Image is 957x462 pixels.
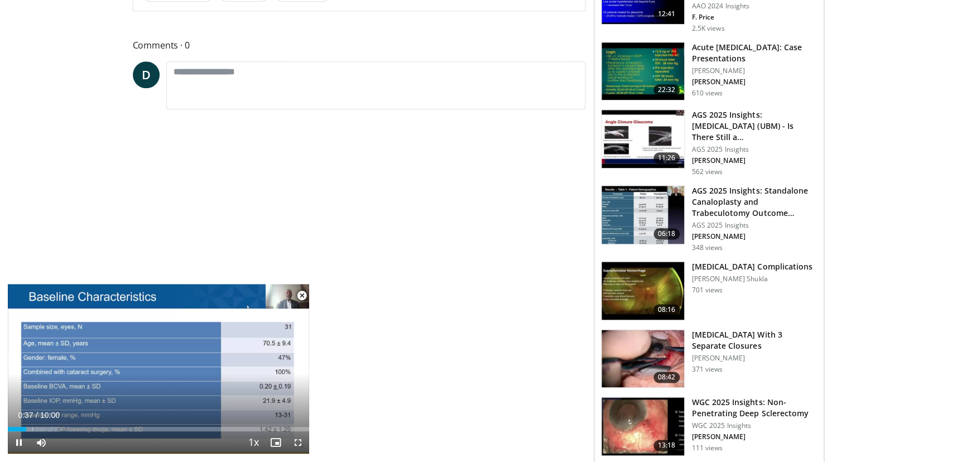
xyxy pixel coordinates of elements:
p: 701 views [691,286,723,295]
div: Progress Bar [8,427,309,431]
span: 11:26 [653,152,680,163]
span: Comments 0 [133,38,586,52]
img: 5706f1aa-143e-4cbb-a566-f7b6e9d80682.150x105_q85_crop-smart_upscale.jpg [602,186,684,244]
p: [PERSON_NAME] [691,354,817,363]
a: 08:16 [MEDICAL_DATA] Complications [PERSON_NAME] Shukla 701 views [601,261,817,320]
p: [PERSON_NAME] [691,66,817,75]
button: Close [291,284,313,307]
h3: [MEDICAL_DATA] With 3 Separate Closures [691,329,817,352]
h3: AGS 2025 Insights: Standalone Canaloplasty and Trabeculotomy Outcome… [691,185,817,219]
button: Pause [8,431,30,454]
video-js: Video Player [8,284,309,454]
p: 610 views [691,89,723,98]
p: [PERSON_NAME] [691,432,817,441]
button: Mute [30,431,52,454]
a: 11:26 AGS 2025 Insights: [MEDICAL_DATA] (UBM) - Is There Still a… AGS 2025 Insights [PERSON_NAME]... [601,109,817,176]
img: e89d9ca0-2a00-4e8a-87e7-a62f747f1d8a.150x105_q85_crop-smart_upscale.jpg [602,110,684,168]
span: 06:18 [653,228,680,239]
p: [PERSON_NAME] [691,78,817,86]
img: 70667664-86a4-45d1-8ebc-87674d5d23cb.150x105_q85_crop-smart_upscale.jpg [602,42,684,100]
p: 2.5K views [691,24,724,33]
p: AGS 2025 Insights [691,221,817,230]
img: 72e2ac78-695d-4ba1-a214-a969ffb918ed.150x105_q85_crop-smart_upscale.jpg [602,330,684,388]
p: WGC 2025 Insights [691,421,817,430]
button: Fullscreen [287,431,309,454]
a: 06:18 AGS 2025 Insights: Standalone Canaloplasty and Trabeculotomy Outcome… AGS 2025 Insights [PE... [601,185,817,252]
a: D [133,61,160,88]
span: 08:42 [653,372,680,383]
p: [PERSON_NAME] [691,232,817,241]
a: 08:42 [MEDICAL_DATA] With 3 Separate Closures [PERSON_NAME] 371 views [601,329,817,388]
p: F. Price [691,13,817,22]
span: 10:00 [40,411,60,420]
h3: WGC 2025 Insights: Non-Penetrating Deep Sclerectomy [691,397,817,419]
p: AAO 2024 Insights [691,2,817,11]
span: / [36,411,38,420]
p: [PERSON_NAME] Shukla [691,275,812,283]
p: 371 views [691,365,723,374]
span: 08:16 [653,304,680,315]
button: Playback Rate [242,431,265,454]
p: [PERSON_NAME] [691,156,817,165]
img: 96d21746-868e-4050-b416-382236c60bc7.150x105_q85_crop-smart_upscale.jpg [602,262,684,320]
p: 111 views [691,444,723,453]
p: 348 views [691,243,723,252]
button: Enable picture-in-picture mode [265,431,287,454]
h3: AGS 2025 Insights: [MEDICAL_DATA] (UBM) - Is There Still a… [691,109,817,143]
a: 22:32 Acute [MEDICAL_DATA]: Case Presentations [PERSON_NAME] [PERSON_NAME] 610 views [601,42,817,101]
a: 13:18 WGC 2025 Insights: Non-Penetrating Deep Sclerectomy WGC 2025 Insights [PERSON_NAME] 111 views [601,397,817,456]
span: 12:41 [653,8,680,20]
span: 13:18 [653,440,680,451]
h3: [MEDICAL_DATA] Complications [691,261,812,272]
span: 22:32 [653,84,680,95]
img: f9895820-373e-4439-9b90-926018fcddbb.150x105_q85_crop-smart_upscale.jpg [602,397,684,455]
p: 562 views [691,167,723,176]
span: 0:37 [18,411,33,420]
p: AGS 2025 Insights [691,145,817,154]
h3: Acute [MEDICAL_DATA]: Case Presentations [691,42,817,64]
